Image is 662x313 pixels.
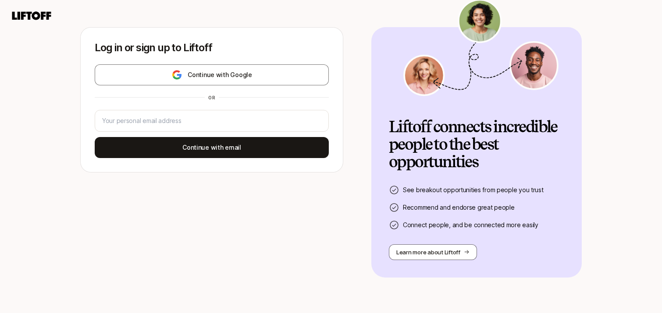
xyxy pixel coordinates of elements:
[389,118,564,171] h2: Liftoff connects incredible people to the best opportunities
[95,137,329,158] button: Continue with email
[205,94,219,101] div: or
[95,42,329,54] p: Log in or sign up to Liftoff
[389,244,477,260] button: Learn more about Liftoff
[403,185,544,195] p: See breakout opportunities from people you trust
[403,202,514,213] p: Recommend and endorse great people
[95,64,329,85] button: Continue with Google
[403,220,538,230] p: Connect people, and be connected more easily
[102,116,321,126] input: Your personal email address
[171,70,182,80] img: google-logo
